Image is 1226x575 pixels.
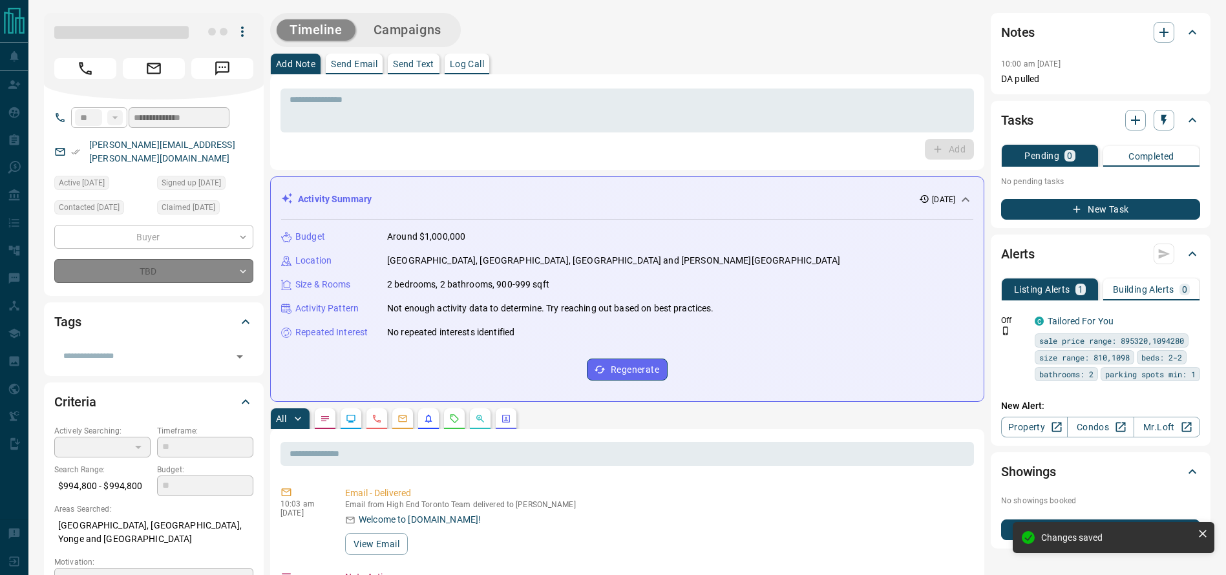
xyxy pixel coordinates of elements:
p: Off [1001,315,1027,326]
div: Alerts [1001,238,1200,269]
p: Email from High End Toronto Team delivered to [PERSON_NAME] [345,500,969,509]
p: [GEOGRAPHIC_DATA], [GEOGRAPHIC_DATA], [GEOGRAPHIC_DATA] and [PERSON_NAME][GEOGRAPHIC_DATA] [387,254,840,267]
h2: Alerts [1001,244,1035,264]
span: Message [191,58,253,79]
p: Search Range: [54,464,151,476]
a: Mr.Loft [1134,417,1200,437]
div: Sun Sep 14 2025 [54,200,151,218]
svg: Notes [320,413,330,424]
div: Showings [1001,456,1200,487]
p: Log Call [450,59,484,68]
p: Not enough activity data to determine. Try reaching out based on best practices. [387,302,714,315]
button: Regenerate [587,359,668,381]
div: Tasks [1001,105,1200,136]
p: Add Note [276,59,315,68]
div: Changes saved [1041,532,1192,543]
span: beds: 2-2 [1141,351,1182,364]
span: Signed up [DATE] [162,176,221,189]
p: 10:00 am [DATE] [1001,59,1061,68]
h2: Tags [54,311,81,332]
p: Send Email [331,59,377,68]
a: Tailored For You [1048,316,1114,326]
p: 1 [1078,285,1083,294]
svg: Listing Alerts [423,413,434,424]
span: bathrooms: 2 [1039,368,1094,381]
div: Activity Summary[DATE] [281,187,973,211]
a: Condos [1067,417,1134,437]
p: Welcome to [DOMAIN_NAME]! [359,513,481,527]
div: condos.ca [1035,317,1044,326]
a: [PERSON_NAME][EMAIL_ADDRESS][PERSON_NAME][DOMAIN_NAME] [89,140,235,163]
svg: Calls [372,413,382,424]
p: 0 [1182,285,1187,294]
p: Location [295,254,332,267]
span: Contacted [DATE] [59,201,120,214]
p: Activity Pattern [295,302,359,315]
p: Pending [1024,151,1059,160]
svg: Push Notification Only [1001,326,1010,335]
svg: Email Verified [71,147,80,156]
p: 2 bedrooms, 2 bathrooms, 900-999 sqft [387,278,549,291]
p: 0 [1067,151,1072,160]
button: New Showing [1001,519,1200,540]
span: sale price range: 895320,1094280 [1039,334,1184,347]
p: Around $1,000,000 [387,230,465,244]
div: Buyer [54,225,253,249]
p: Completed [1128,152,1174,161]
span: Email [123,58,185,79]
p: Send Text [393,59,434,68]
span: Claimed [DATE] [162,201,215,214]
p: Timeframe: [157,425,253,437]
h2: Showings [1001,461,1056,482]
p: Listing Alerts [1014,285,1070,294]
p: [DATE] [280,508,326,517]
p: Budget: [157,464,253,476]
span: Call [54,58,116,79]
a: Property [1001,417,1068,437]
p: No showings booked [1001,495,1200,507]
p: DA pulled [1001,72,1200,86]
svg: Lead Browsing Activity [346,413,356,424]
h2: Criteria [54,392,96,412]
div: Sun Sep 14 2025 [54,176,151,194]
button: Open [231,348,249,366]
p: [GEOGRAPHIC_DATA], [GEOGRAPHIC_DATA], Yonge and [GEOGRAPHIC_DATA] [54,515,253,550]
p: No repeated interests identified [387,326,514,339]
p: Building Alerts [1113,285,1174,294]
button: View Email [345,533,408,555]
h2: Tasks [1001,110,1033,131]
p: All [276,414,286,423]
span: parking spots min: 1 [1105,368,1196,381]
span: Active [DATE] [59,176,105,189]
p: [DATE] [932,194,955,205]
button: New Task [1001,199,1200,220]
p: Size & Rooms [295,278,351,291]
p: Actively Searching: [54,425,151,437]
svg: Opportunities [475,413,485,424]
div: Sun Sep 14 2025 [157,200,253,218]
p: New Alert: [1001,399,1200,413]
h2: Notes [1001,22,1035,43]
p: 10:03 am [280,499,326,508]
span: size range: 810,1098 [1039,351,1130,364]
div: Tags [54,306,253,337]
svg: Requests [449,413,460,424]
p: $994,800 - $994,800 [54,476,151,497]
p: Budget [295,230,325,244]
p: Repeated Interest [295,326,368,339]
div: Notes [1001,17,1200,48]
p: No pending tasks [1001,172,1200,191]
div: Criteria [54,386,253,417]
button: Timeline [277,19,355,41]
svg: Agent Actions [501,413,511,424]
p: Motivation: [54,556,253,568]
p: Areas Searched: [54,503,253,515]
p: Email - Delivered [345,486,969,500]
div: Sun Sep 14 2025 [157,176,253,194]
svg: Emails [397,413,408,424]
div: TBD [54,259,253,283]
button: Campaigns [361,19,454,41]
p: Activity Summary [298,193,372,206]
